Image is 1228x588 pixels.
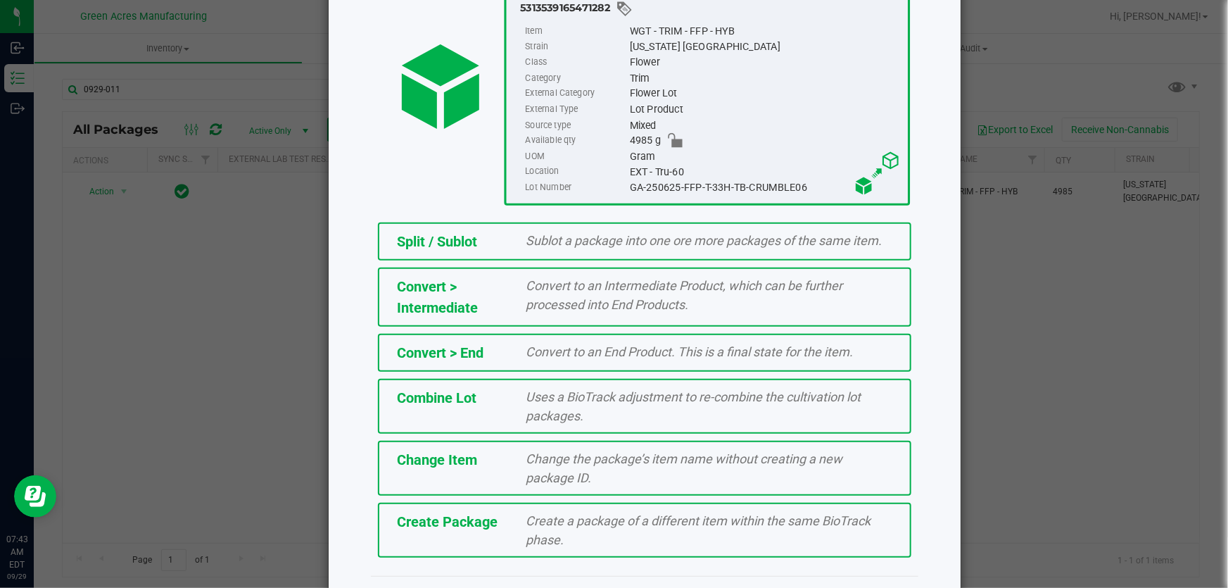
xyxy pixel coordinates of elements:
[397,278,478,316] span: Convert > Intermediate
[630,149,901,164] div: Gram
[397,344,483,361] span: Convert > End
[525,70,626,86] label: Category
[525,133,626,149] label: Available qty
[630,23,901,39] div: WGT - TRIM - FFP - HYB
[525,118,626,133] label: Source type
[630,133,661,149] span: 4985 g
[525,39,626,54] label: Strain
[525,180,626,195] label: Lot Number
[525,86,626,101] label: External Category
[525,55,626,70] label: Class
[525,23,626,39] label: Item
[526,389,861,423] span: Uses a BioTrack adjustment to re-combine the cultivation lot packages.
[630,101,901,117] div: Lot Product
[630,86,901,101] div: Flower Lot
[397,233,477,250] span: Split / Sublot
[397,389,476,406] span: Combine Lot
[526,233,882,248] span: Sublot a package into one ore more packages of the same item.
[14,475,56,518] iframe: Resource center
[525,101,626,117] label: External Type
[630,70,901,86] div: Trim
[526,278,843,312] span: Convert to an Intermediate Product, which can be further processed into End Products.
[526,513,871,547] span: Create a package of a different item within the same BioTrack phase.
[630,39,901,54] div: [US_STATE] [GEOGRAPHIC_DATA]
[630,180,901,195] div: GA-250625-FFP-T-33H-TB-CRUMBLE06
[526,451,843,485] span: Change the package’s item name without creating a new package ID.
[397,451,477,468] span: Change Item
[397,513,498,530] span: Create Package
[630,118,901,133] div: Mixed
[526,344,854,359] span: Convert to an End Product. This is a final state for the item.
[525,149,626,164] label: UOM
[630,55,901,70] div: Flower
[525,164,626,180] label: Location
[630,164,901,180] div: EXT - Tru-60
